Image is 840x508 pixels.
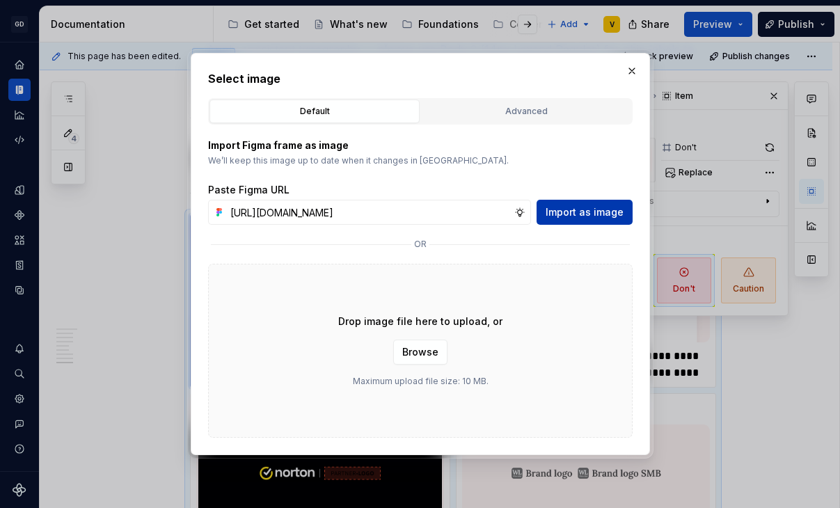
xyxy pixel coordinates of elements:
[426,104,626,118] div: Advanced
[393,340,447,365] button: Browse
[208,138,633,152] p: Import Figma frame as image
[208,155,633,166] p: We’ll keep this image up to date when it changes in [GEOGRAPHIC_DATA].
[208,183,290,197] label: Paste Figma URL
[208,70,633,87] h2: Select image
[352,376,488,387] p: Maximum upload file size: 10 MB.
[546,205,624,219] span: Import as image
[214,104,415,118] div: Default
[537,200,633,225] button: Import as image
[338,315,502,328] p: Drop image file here to upload, or
[225,200,514,225] input: https://figma.com/file...
[414,239,427,250] p: or
[402,345,438,359] span: Browse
